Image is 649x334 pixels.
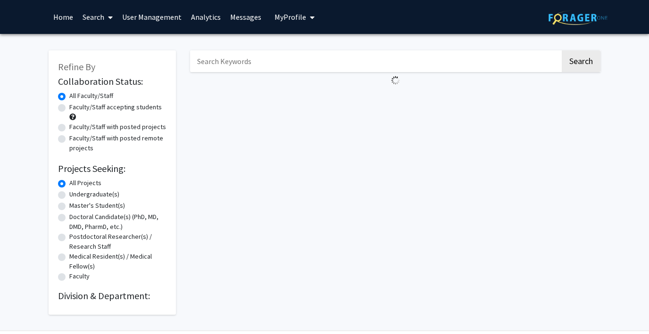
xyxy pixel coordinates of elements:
[78,0,117,33] a: Search
[69,91,113,101] label: All Faculty/Staff
[58,290,166,301] h2: Division & Department:
[69,271,90,281] label: Faculty
[69,201,125,211] label: Master's Student(s)
[49,0,78,33] a: Home
[69,178,101,188] label: All Projects
[186,0,225,33] a: Analytics
[190,89,600,110] nav: Page navigation
[609,292,642,327] iframe: Chat
[117,0,186,33] a: User Management
[69,122,166,132] label: Faculty/Staff with posted projects
[225,0,266,33] a: Messages
[69,133,166,153] label: Faculty/Staff with posted remote projects
[69,232,166,252] label: Postdoctoral Researcher(s) / Research Staff
[275,12,306,22] span: My Profile
[69,102,162,112] label: Faculty/Staff accepting students
[69,252,166,271] label: Medical Resident(s) / Medical Fellow(s)
[58,76,166,87] h2: Collaboration Status:
[58,61,95,73] span: Refine By
[58,163,166,174] h2: Projects Seeking:
[562,50,600,72] button: Search
[387,72,404,89] img: Loading
[549,10,607,25] img: ForagerOne Logo
[69,189,119,199] label: Undergraduate(s)
[190,50,560,72] input: Search Keywords
[69,212,166,232] label: Doctoral Candidate(s) (PhD, MD, DMD, PharmD, etc.)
